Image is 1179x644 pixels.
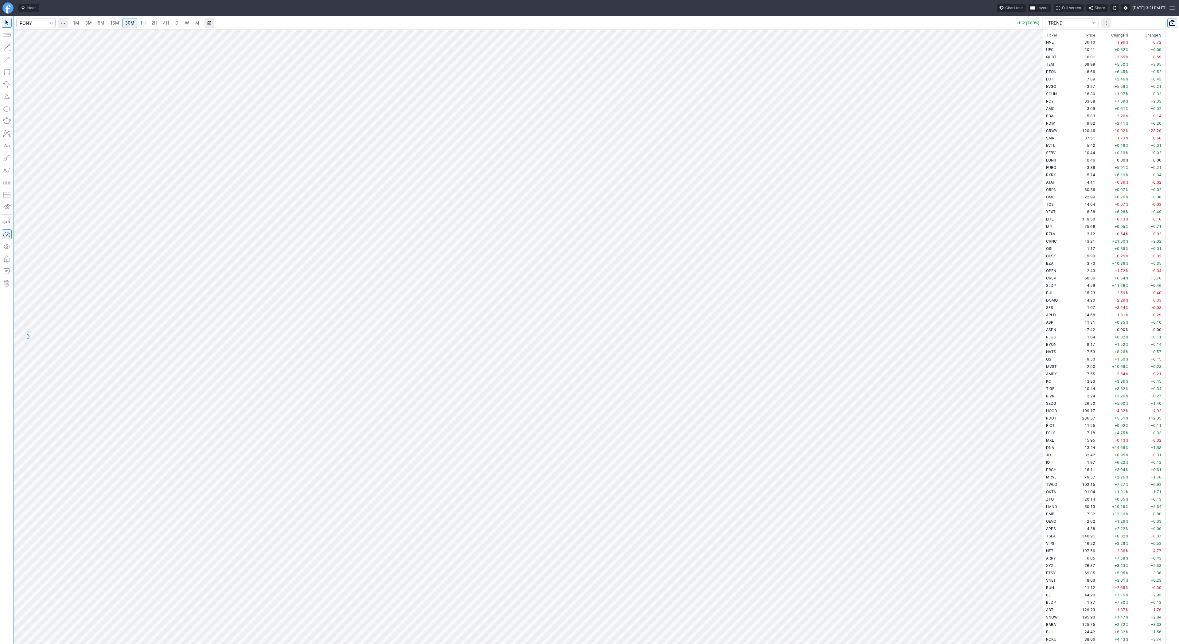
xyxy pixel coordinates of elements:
[27,5,36,11] span: Ideas
[1069,223,1096,230] td: 75.66
[2,229,12,239] button: Drawings Autosave: On
[1112,364,1125,369] span: +10.69
[1046,254,1056,258] span: CLSK
[1115,291,1125,295] span: -2.59
[1126,291,1129,295] span: %
[46,18,55,28] button: Search
[1153,158,1161,162] span: 0.00
[160,18,172,28] a: 4H
[1126,224,1129,229] span: %
[1151,40,1161,45] span: -0.72
[1046,62,1054,67] span: TEM
[1126,143,1129,148] span: %
[2,141,12,150] button: Text
[2,217,12,227] button: Drawing mode: Single
[1126,69,1129,74] span: %
[1115,165,1125,170] span: +5.91
[1069,142,1096,149] td: 5.42
[1046,283,1056,288] span: SLDP
[1069,208,1096,215] td: 8.38
[1046,40,1054,45] span: NNE
[2,18,12,28] button: Mouse
[1115,349,1125,354] span: +8.26
[18,4,39,12] button: Ideas
[1151,106,1161,111] span: +0.02
[1126,313,1129,317] span: %
[1046,327,1056,332] span: ASPN
[1151,364,1161,369] span: +0.28
[1151,62,1161,67] span: +3.65
[1046,165,1056,170] span: FUBO
[1069,282,1096,289] td: 4.59
[1037,5,1049,11] span: Layout
[122,18,137,28] a: 30M
[1115,114,1125,118] span: -2.26
[1126,320,1129,325] span: %
[1151,261,1161,266] span: +0.35
[1069,245,1096,252] td: 1.17
[1126,239,1129,244] span: %
[1151,114,1161,118] span: -0.14
[1151,239,1161,244] span: +2.32
[1115,40,1125,45] span: -1.96
[1110,4,1119,12] button: Toggle dark mode
[1069,333,1096,341] td: 1.64
[1046,47,1054,52] span: UEC
[1132,5,1165,11] span: [DATE] 3:21 PM ET
[1126,357,1129,361] span: %
[1151,99,1161,103] span: +2.33
[1069,355,1096,363] td: 9.50
[1126,254,1129,258] span: %
[1151,313,1161,317] span: -0.29
[1151,283,1161,288] span: +0.46
[195,20,199,25] span: M
[1005,5,1023,11] span: Chart tour
[1046,261,1054,266] span: BZAI
[1046,268,1056,273] span: OPEN
[1069,289,1096,296] td: 15.23
[1126,47,1129,52] span: %
[1151,254,1161,258] span: -0.02
[1126,158,1129,162] span: %
[1086,4,1108,12] button: Share
[1069,178,1096,186] td: 4.11
[2,178,12,187] button: Fibonacci retracements
[1115,342,1125,347] span: +1.52
[1046,364,1057,369] span: MVST
[1046,121,1055,126] span: RDW
[1069,363,1096,370] td: 2.90
[1046,202,1056,207] span: TOST
[1115,298,1125,302] span: -2.29
[1115,268,1125,273] span: -1.72
[1046,84,1056,89] span: EVGO
[1126,349,1129,354] span: %
[95,18,107,28] a: 5M
[1048,20,1089,26] span: TREND
[1046,305,1053,310] span: SES
[1115,232,1125,236] span: -0.64
[1046,55,1056,59] span: QUBT
[1115,357,1125,361] span: +1.60
[1151,276,1161,280] span: +3.76
[1115,335,1125,339] span: +6.82
[1151,187,1161,192] span: +0.02
[1046,180,1054,185] span: ATAI
[1126,276,1129,280] span: %
[1046,114,1054,118] span: BBAI
[2,202,12,212] button: Anchored VWAP
[1069,53,1096,60] td: 16.01
[1151,180,1161,185] span: -0.02
[1151,209,1161,214] span: +0.49
[1151,246,1161,251] span: +0.01
[1115,305,1125,310] span: -3.14
[1115,77,1125,81] span: +2.46
[1151,217,1161,221] span: -0.16
[1151,342,1161,347] span: +0.14
[1086,32,1095,38] div: Price
[1046,99,1054,103] span: PGY
[151,20,157,25] span: 2H
[1126,136,1129,140] span: %
[1151,195,1161,199] span: +0.06
[1126,106,1129,111] span: %
[1149,128,1161,133] span: -28.29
